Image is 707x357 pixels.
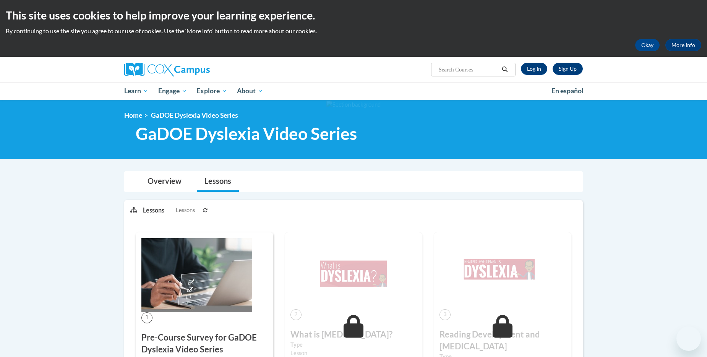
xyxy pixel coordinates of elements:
[191,82,232,100] a: Explore
[499,65,511,74] button: Search
[140,172,189,192] a: Overview
[521,63,547,75] a: Log In
[197,172,239,192] a: Lessons
[153,82,192,100] a: Engage
[151,111,238,119] span: GaDOE Dyslexia Video Series
[143,206,164,214] p: Lessons
[141,332,268,355] h3: Pre-Course Survey for GaDOE Dyslexia Video Series
[196,86,227,96] span: Explore
[124,63,210,76] img: Cox Campus
[290,309,302,320] span: 2
[237,86,263,96] span: About
[438,65,499,74] input: Search Courses
[124,86,148,96] span: Learn
[439,329,566,352] h3: Reading Development and [MEDICAL_DATA]
[113,82,594,100] div: Main menu
[439,309,451,320] span: 3
[136,123,357,144] span: GaDOE Dyslexia Video Series
[6,27,701,35] p: By continuing to use the site you agree to our use of cookies. Use the ‘More info’ button to read...
[232,82,268,100] a: About
[141,238,252,312] img: Course Image
[6,8,701,23] h2: This site uses cookies to help improve your learning experience.
[326,101,381,109] img: Section background
[665,39,701,51] a: More Info
[546,83,589,99] a: En español
[158,86,187,96] span: Engage
[676,326,701,351] iframe: Button to launch messaging window
[290,329,417,341] h3: What is [MEDICAL_DATA]?
[290,341,417,349] label: Type
[119,82,153,100] a: Learn
[124,111,142,119] a: Home
[290,238,417,309] img: Course Image
[553,63,583,75] a: Register
[551,87,584,95] span: En español
[176,206,195,214] span: Lessons
[439,238,566,309] img: Course Image
[124,63,269,76] a: Cox Campus
[141,312,152,323] span: 1
[635,39,660,51] button: Okay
